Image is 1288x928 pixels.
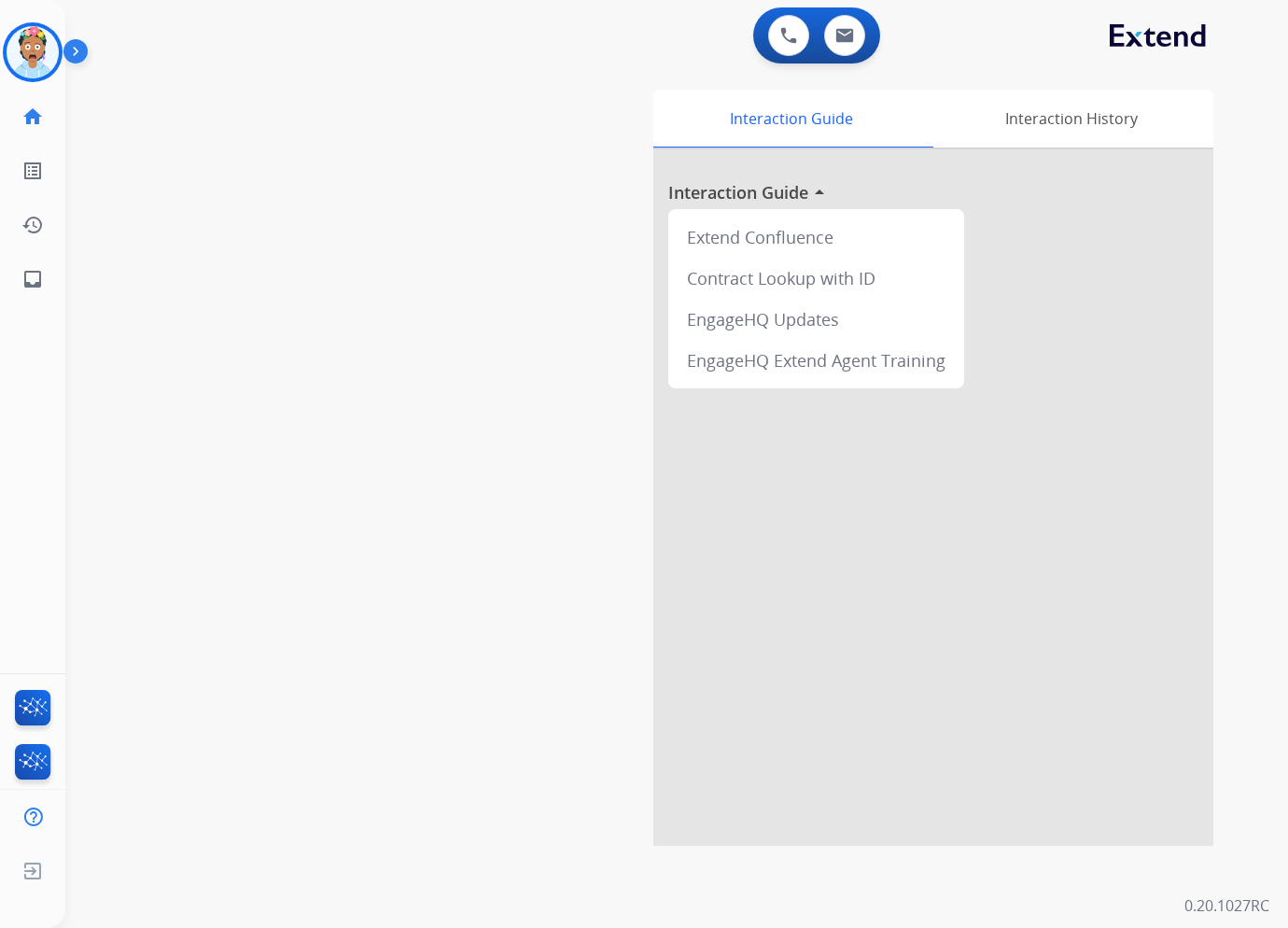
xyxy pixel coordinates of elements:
div: Contract Lookup with ID [676,258,957,299]
mat-icon: history [21,214,44,236]
mat-icon: list_alt [21,160,44,182]
div: Interaction Guide [653,90,929,148]
img: avatar [7,26,59,78]
div: Interaction History [929,90,1213,148]
mat-icon: inbox [21,268,44,290]
div: EngageHQ Extend Agent Training [676,340,957,381]
mat-icon: home [21,105,44,128]
div: EngageHQ Updates [676,299,957,340]
p: 0.20.1027RC [1184,894,1269,917]
div: Extend Confluence [676,217,957,258]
